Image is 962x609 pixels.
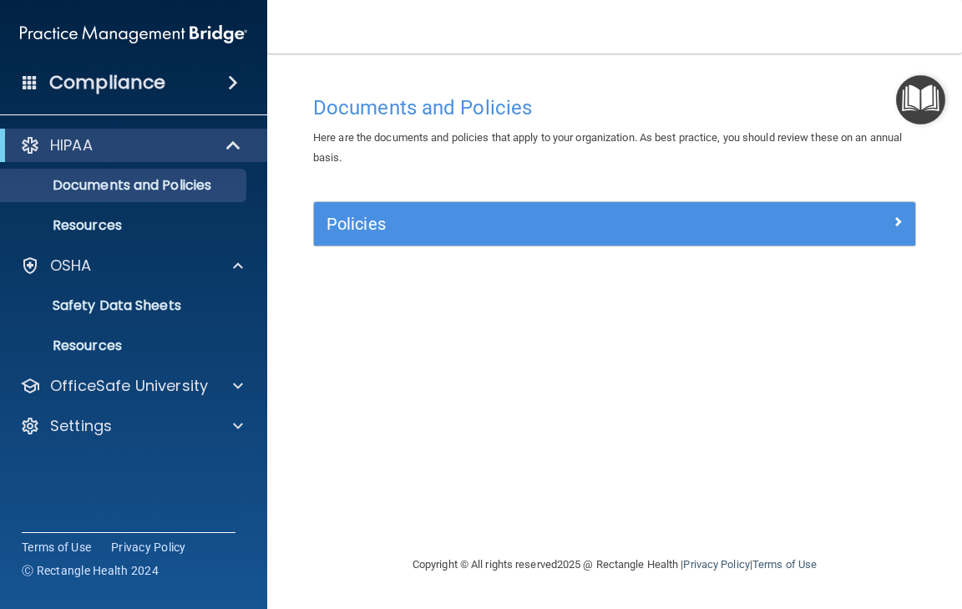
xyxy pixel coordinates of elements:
[673,500,942,566] iframe: Drift Widget Chat Controller
[22,562,159,579] span: Ⓒ Rectangle Health 2024
[20,416,243,436] a: Settings
[896,75,945,124] button: Open Resource Center
[49,71,165,94] h4: Compliance
[20,135,242,155] a: HIPAA
[327,211,903,237] a: Policies
[50,376,208,396] p: OfficeSafe University
[50,256,92,276] p: OSHA
[11,337,239,354] p: Resources
[313,97,916,119] h4: Documents and Policies
[20,256,243,276] a: OSHA
[11,217,239,234] p: Resources
[327,215,752,233] h5: Policies
[22,539,91,556] a: Terms of Use
[11,297,239,314] p: Safety Data Sheets
[20,376,243,396] a: OfficeSafe University
[310,538,919,591] div: Copyright © All rights reserved 2025 @ Rectangle Health | |
[111,539,186,556] a: Privacy Policy
[50,135,93,155] p: HIPAA
[20,18,247,51] img: PMB logo
[50,416,112,436] p: Settings
[11,177,239,194] p: Documents and Policies
[313,131,902,164] span: Here are the documents and policies that apply to your organization. As best practice, you should...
